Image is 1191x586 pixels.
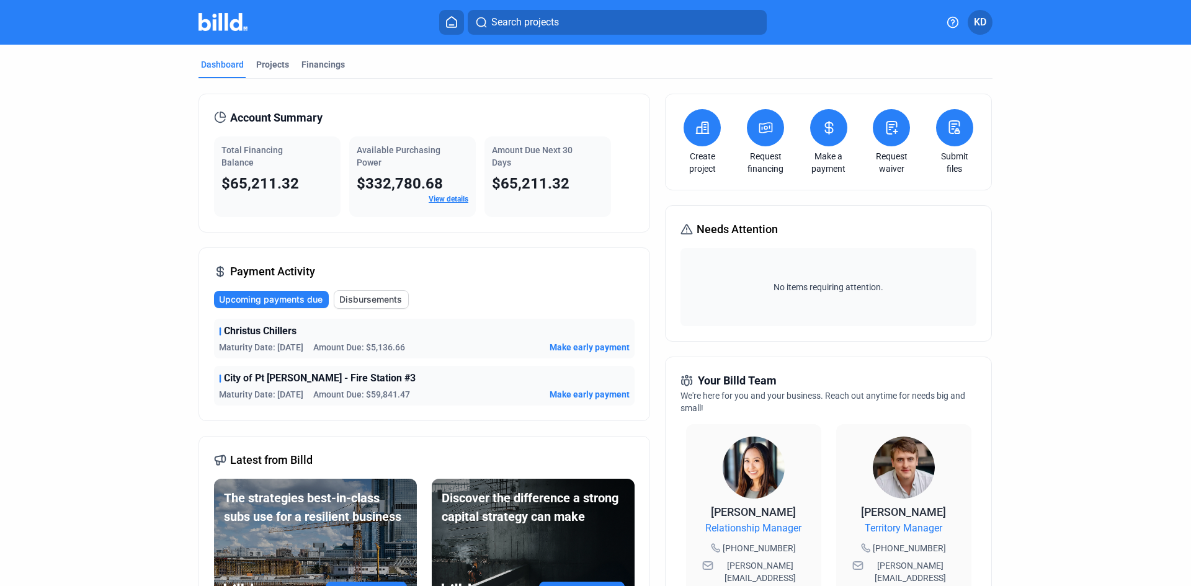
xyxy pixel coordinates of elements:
button: Disbursements [334,290,409,309]
span: [PHONE_NUMBER] [723,542,796,554]
span: [PHONE_NUMBER] [873,542,946,554]
span: Payment Activity [230,263,315,280]
span: Relationship Manager [705,521,801,536]
span: Account Summary [230,109,323,127]
a: Submit files [933,150,976,175]
a: Request waiver [870,150,913,175]
a: View details [429,195,468,203]
span: $65,211.32 [492,175,569,192]
span: Christus Chillers [224,324,297,339]
span: $332,780.68 [357,175,443,192]
span: $65,211.32 [221,175,299,192]
span: Available Purchasing Power [357,145,440,167]
div: Projects [256,58,289,71]
span: Disbursements [339,293,402,306]
span: Maturity Date: [DATE] [219,388,303,401]
div: Discover the difference a strong capital strategy can make [442,489,625,526]
button: Upcoming payments due [214,291,329,308]
button: KD [968,10,993,35]
img: Billd Company Logo [198,13,248,31]
span: City of Pt [PERSON_NAME] - Fire Station #3 [224,371,416,386]
span: Search projects [491,15,559,30]
span: Amount Due Next 30 Days [492,145,573,167]
span: [PERSON_NAME] [861,505,946,518]
span: We're here for you and your business. Reach out anytime for needs big and small! [680,391,965,413]
span: Amount Due: $59,841.47 [313,388,410,401]
button: Make early payment [550,341,630,353]
span: Needs Attention [697,221,778,238]
span: Total Financing Balance [221,145,283,167]
a: Create project [680,150,724,175]
div: Financings [301,58,345,71]
div: The strategies best-in-class subs use for a resilient business [224,489,407,526]
div: Dashboard [201,58,244,71]
a: Request financing [744,150,787,175]
span: KD [974,15,986,30]
span: Upcoming payments due [219,293,323,306]
span: Territory Manager [865,521,942,536]
a: Make a payment [807,150,850,175]
span: Maturity Date: [DATE] [219,341,303,353]
span: Your Billd Team [698,372,777,389]
span: [PERSON_NAME] [711,505,796,518]
span: Amount Due: $5,136.66 [313,341,405,353]
img: Relationship Manager [723,437,785,499]
span: Latest from Billd [230,451,313,469]
button: Search projects [468,10,767,35]
img: Territory Manager [873,437,935,499]
span: No items requiring attention. [685,281,971,293]
button: Make early payment [550,388,630,401]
